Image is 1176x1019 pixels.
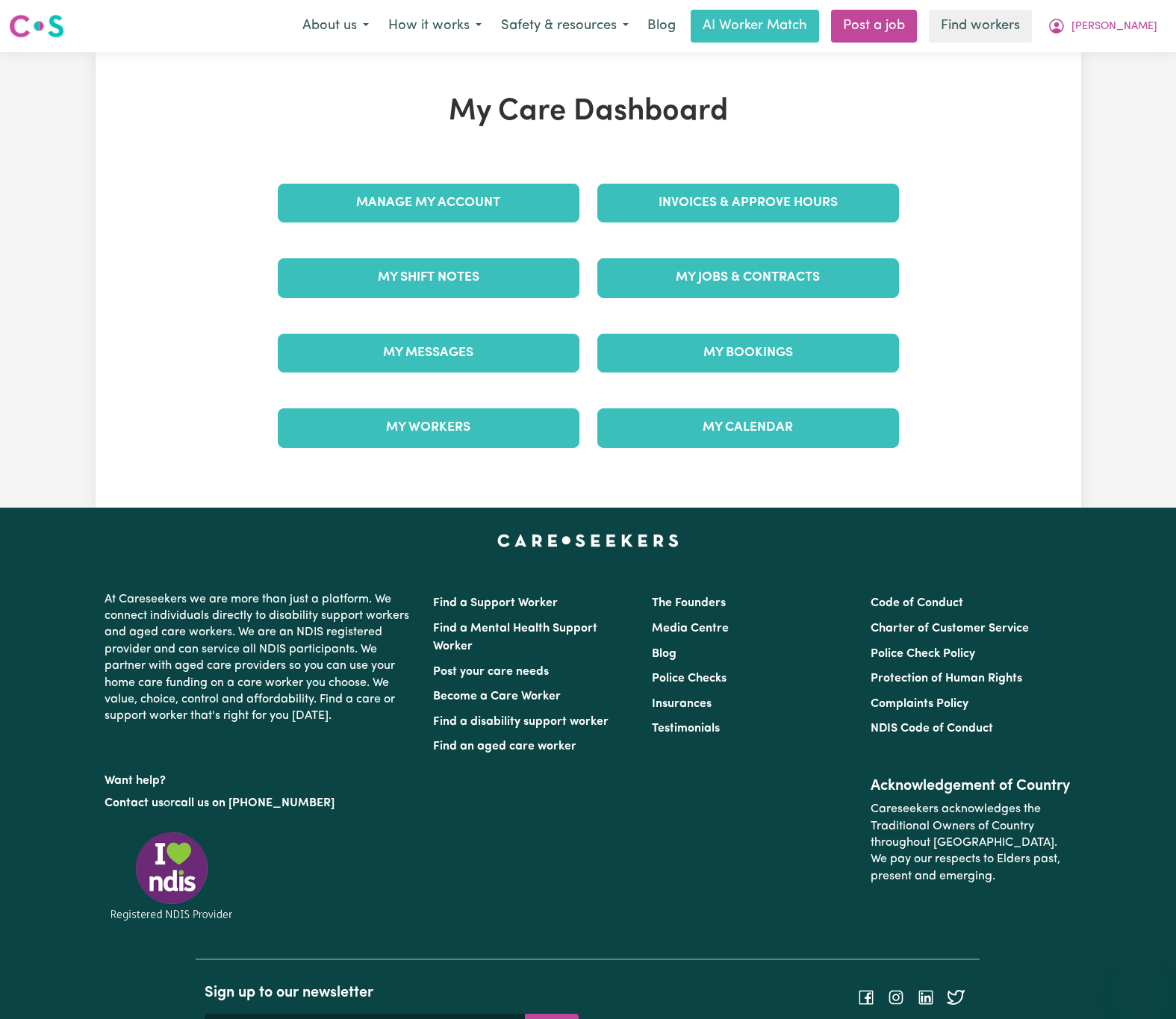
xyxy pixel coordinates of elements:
a: Manage My Account [278,184,579,222]
a: Police Check Policy [871,648,975,660]
a: Follow Careseekers on Twitter [947,991,965,1003]
a: Find a Mental Health Support Worker [433,623,597,652]
a: Charter of Customer Service [871,623,1029,635]
a: Find an aged care worker [433,741,576,752]
p: or [105,789,415,817]
a: My Bookings [597,334,899,373]
a: My Shift Notes [278,258,579,297]
a: Follow Careseekers on Facebook [857,991,875,1003]
button: Safety & resources [491,10,638,42]
a: Post your care needs [433,666,549,678]
a: Police Checks [652,673,727,685]
a: Contact us [105,797,164,809]
a: My Jobs & Contracts [597,258,899,297]
a: NDIS Code of Conduct [871,723,993,735]
h1: My Care Dashboard [269,94,908,130]
button: How it works [379,10,491,42]
p: Want help? [105,767,415,789]
a: My Calendar [597,408,899,447]
a: My Messages [278,334,579,373]
a: Find a Support Worker [433,597,558,609]
a: Careseekers home page [497,535,679,546]
a: Code of Conduct [871,597,963,609]
img: Registered NDIS provider [105,829,239,923]
a: Blog [652,648,676,660]
a: Find a disability support worker [433,716,609,728]
h2: Sign up to our newsletter [205,984,579,1002]
a: call us on [PHONE_NUMBER] [175,797,335,809]
a: Media Centre [652,623,729,635]
p: At Careseekers we are more than just a platform. We connect individuals directly to disability su... [105,585,415,731]
img: Careseekers logo [9,13,64,40]
button: About us [293,10,379,42]
a: Protection of Human Rights [871,673,1022,685]
a: Follow Careseekers on LinkedIn [917,991,935,1003]
span: [PERSON_NAME] [1071,19,1157,35]
iframe: Button to launch messaging window [1116,959,1164,1007]
a: Follow Careseekers on Instagram [887,991,905,1003]
a: AI Worker Match [691,10,819,43]
a: Post a job [831,10,917,43]
p: Careseekers acknowledges the Traditional Owners of Country throughout [GEOGRAPHIC_DATA]. We pay o... [871,795,1071,891]
button: My Account [1038,10,1167,42]
h2: Acknowledgement of Country [871,777,1071,795]
a: Testimonials [652,723,720,735]
a: Careseekers logo [9,9,64,43]
a: The Founders [652,597,726,609]
a: Invoices & Approve Hours [597,184,899,222]
a: Become a Care Worker [433,691,561,702]
a: Blog [638,10,685,43]
a: Insurances [652,698,712,710]
a: Complaints Policy [871,698,968,710]
a: My Workers [278,408,579,447]
a: Find workers [929,10,1032,43]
